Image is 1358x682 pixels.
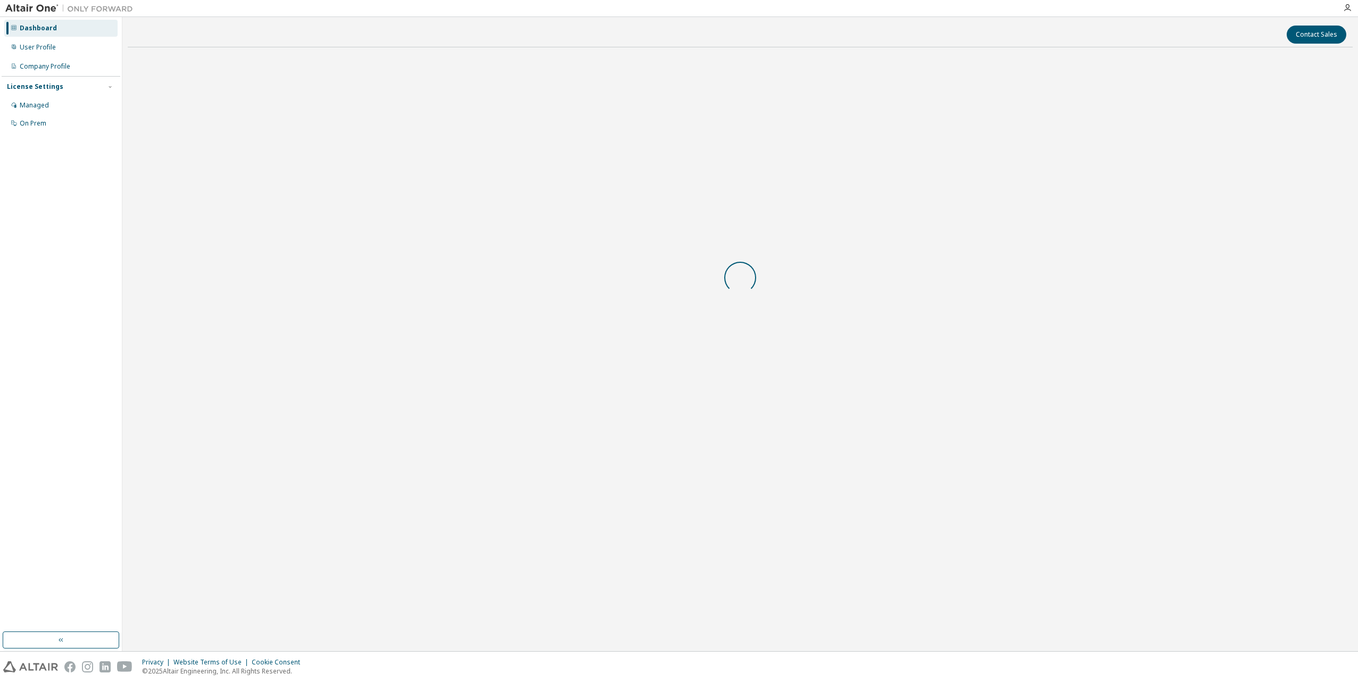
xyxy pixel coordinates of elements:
div: Company Profile [20,62,70,71]
div: Cookie Consent [252,658,307,667]
div: Dashboard [20,24,57,32]
div: Managed [20,101,49,110]
div: Privacy [142,658,173,667]
div: On Prem [20,119,46,128]
img: Altair One [5,3,138,14]
img: instagram.svg [82,661,93,672]
div: Website Terms of Use [173,658,252,667]
p: © 2025 Altair Engineering, Inc. All Rights Reserved. [142,667,307,676]
img: youtube.svg [117,661,133,672]
img: facebook.svg [64,661,76,672]
img: linkedin.svg [100,661,111,672]
img: altair_logo.svg [3,661,58,672]
div: License Settings [7,82,63,91]
div: User Profile [20,43,56,52]
button: Contact Sales [1287,26,1346,44]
